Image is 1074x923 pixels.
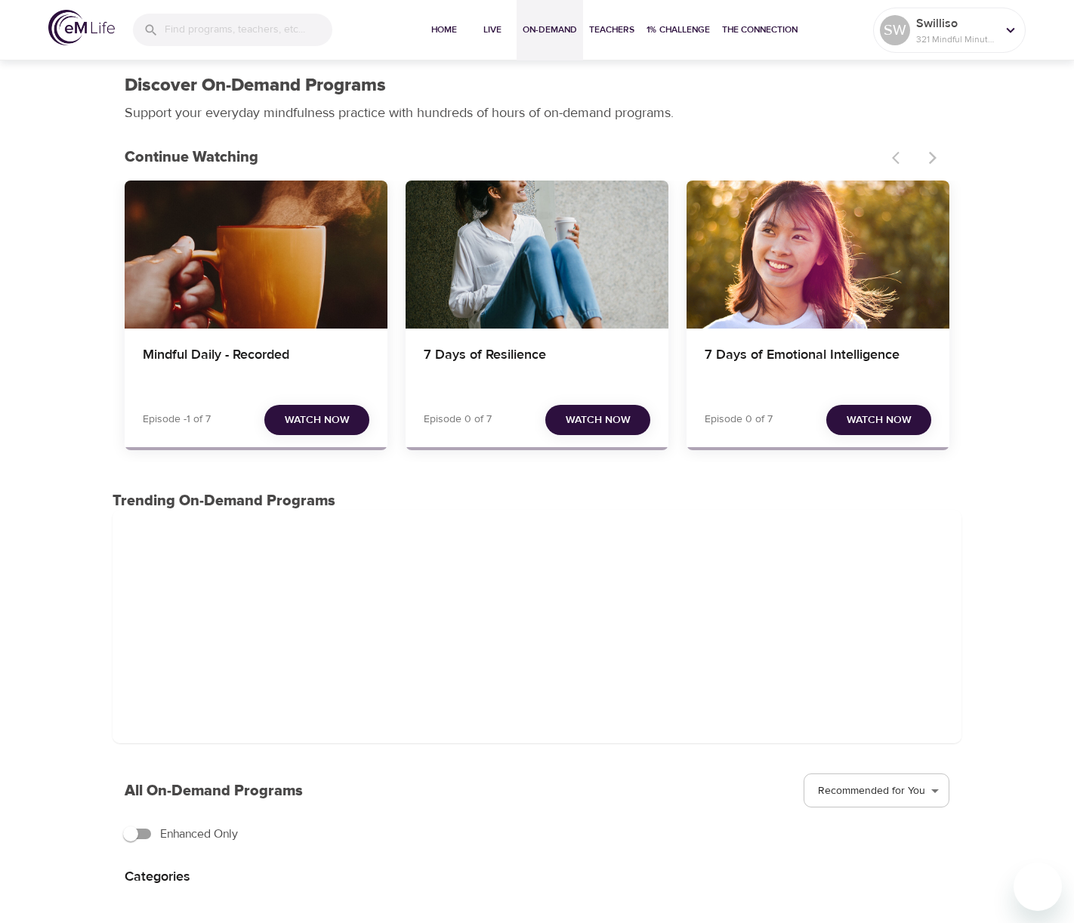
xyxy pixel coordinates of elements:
[426,22,462,38] span: Home
[160,825,238,843] span: Enhanced Only
[722,22,798,38] span: The Connection
[143,347,369,383] h4: Mindful Daily - Recorded
[474,22,511,38] span: Live
[264,405,369,436] button: Watch Now
[125,866,276,887] p: Categories
[143,412,211,428] p: Episode -1 of 7
[165,14,332,46] input: Find programs, teachers, etc...
[916,32,996,46] p: 321 Mindful Minutes
[1014,863,1062,911] iframe: Button to launch messaging window
[125,779,303,802] p: All On-Demand Programs
[424,412,492,428] p: Episode 0 of 7
[847,411,912,430] span: Watch Now
[687,181,949,329] button: 7 Days of Emotional Intelligence
[647,22,710,38] span: 1% Challenge
[566,411,631,430] span: Watch Now
[285,411,350,430] span: Watch Now
[545,405,650,436] button: Watch Now
[406,181,668,329] button: 7 Days of Resilience
[589,22,634,38] span: Teachers
[916,14,996,32] p: Swilliso
[125,75,386,97] h1: Discover On-Demand Programs
[125,149,883,166] h3: Continue Watching
[705,412,773,428] p: Episode 0 of 7
[826,405,931,436] button: Watch Now
[125,181,387,329] button: Mindful Daily - Recorded
[113,492,961,510] h3: Trending On-Demand Programs
[48,10,115,45] img: logo
[523,22,577,38] span: On-Demand
[705,347,931,383] h4: 7 Days of Emotional Intelligence
[125,103,691,123] p: Support your everyday mindfulness practice with hundreds of hours of on-demand programs.
[880,15,910,45] div: SW
[424,347,650,383] h4: 7 Days of Resilience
